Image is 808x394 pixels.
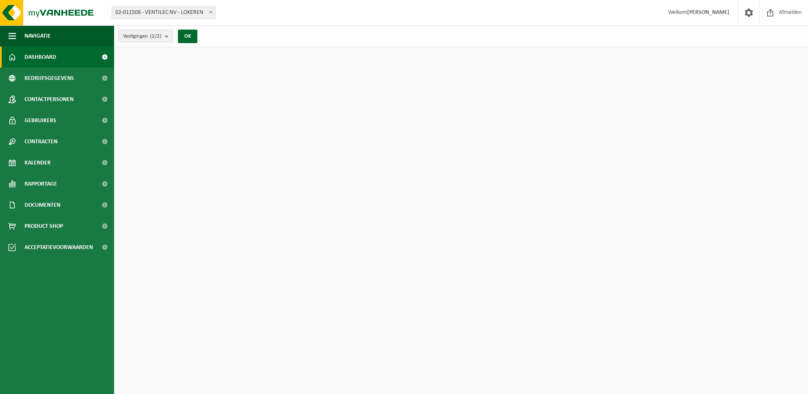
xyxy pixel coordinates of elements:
[687,9,729,16] strong: [PERSON_NAME]
[25,110,56,131] span: Gebruikers
[25,68,74,89] span: Bedrijfsgegevens
[25,89,74,110] span: Contactpersonen
[25,237,93,258] span: Acceptatievoorwaarden
[25,216,63,237] span: Product Shop
[150,33,161,39] count: (2/2)
[112,7,215,19] span: 02-011508 - VENTILEC NV - LOKEREN
[25,173,57,194] span: Rapportage
[178,30,197,43] button: OK
[118,30,173,42] button: Vestigingen(2/2)
[123,30,161,43] span: Vestigingen
[25,131,57,152] span: Contracten
[25,47,56,68] span: Dashboard
[25,152,51,173] span: Kalender
[112,6,216,19] span: 02-011508 - VENTILEC NV - LOKEREN
[25,194,60,216] span: Documenten
[25,25,51,47] span: Navigatie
